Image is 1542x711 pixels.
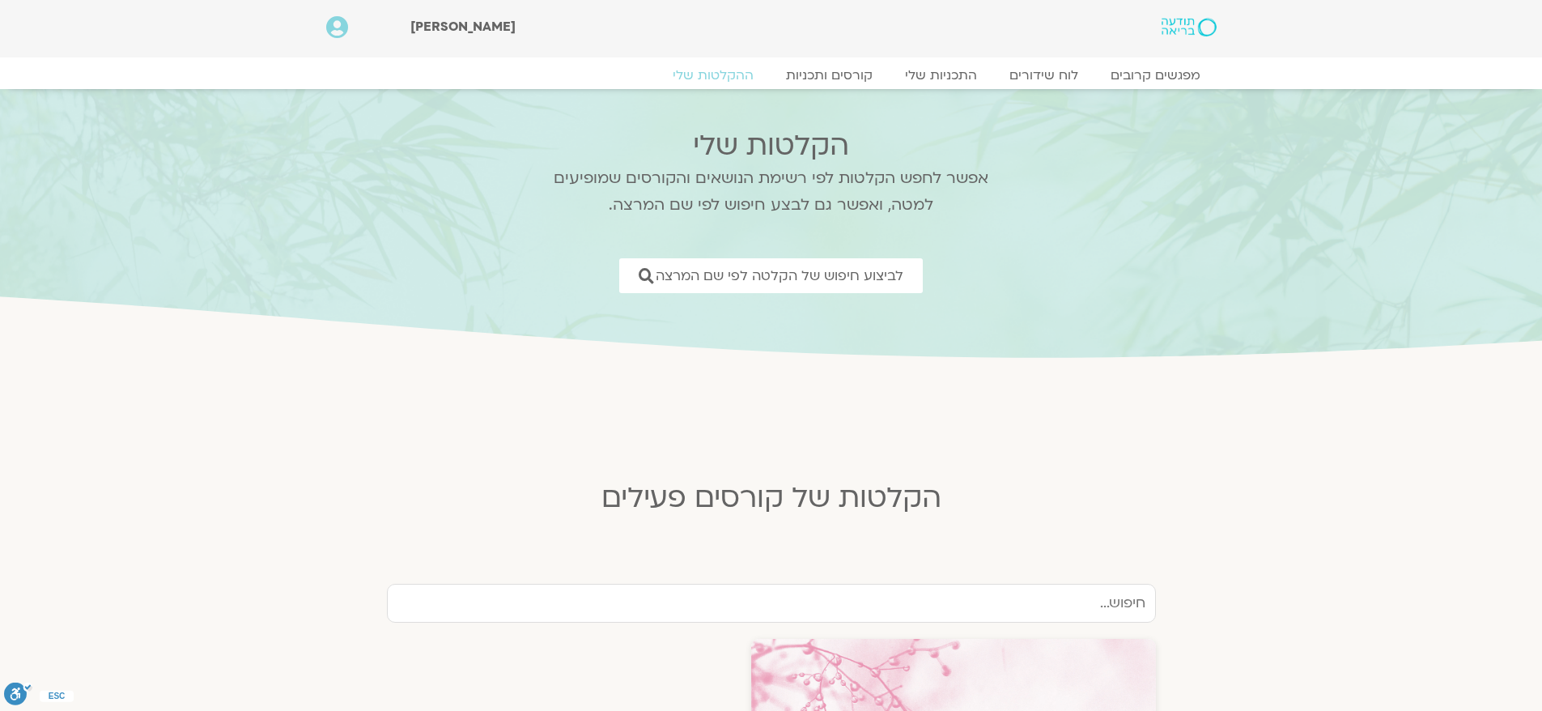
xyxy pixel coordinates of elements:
[410,18,516,36] span: [PERSON_NAME]
[533,130,1010,162] h2: הקלטות שלי
[1094,67,1217,83] a: מפגשים קרובים
[889,67,993,83] a: התכניות שלי
[533,165,1010,219] p: אפשר לחפש הקלטות לפי רשימת הנושאים והקורסים שמופיעים למטה, ואפשר גם לבצע חיפוש לפי שם המרצה.
[770,67,889,83] a: קורסים ותכניות
[993,67,1094,83] a: לוח שידורים
[656,268,903,283] span: לביצוע חיפוש של הקלטה לפי שם המרצה
[619,258,923,293] a: לביצוע חיפוש של הקלטה לפי שם המרצה
[375,482,1168,514] h2: הקלטות של קורסים פעילים
[326,67,1217,83] nav: Menu
[387,584,1156,623] input: חיפוש...
[656,67,770,83] a: ההקלטות שלי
